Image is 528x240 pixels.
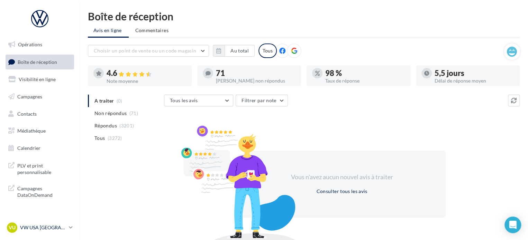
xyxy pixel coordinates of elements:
[170,97,198,103] span: Tous les avis
[9,224,16,231] span: VU
[108,135,122,141] span: (3272)
[17,128,46,134] span: Médiathèque
[20,224,66,231] p: VW USA [GEOGRAPHIC_DATA]
[6,221,74,234] a: VU VW USA [GEOGRAPHIC_DATA]
[4,181,75,201] a: Campagnes DataOnDemand
[107,79,186,84] div: Note moyenne
[94,48,196,54] span: Choisir un point de vente ou un code magasin
[88,45,209,57] button: Choisir un point de vente ou un code magasin
[18,59,57,65] span: Boîte de réception
[313,187,370,195] button: Consulter tous les avis
[216,69,295,77] div: 71
[18,41,42,47] span: Opérations
[4,124,75,138] a: Médiathèque
[17,161,71,176] span: PLV et print personnalisable
[129,111,138,116] span: (71)
[435,78,514,83] div: Délai de réponse moyen
[94,135,105,142] span: Tous
[216,78,295,83] div: [PERSON_NAME] non répondus
[119,123,134,128] span: (3201)
[94,122,117,129] span: Répondus
[282,173,401,182] div: Vous n'avez aucun nouvel avis à traiter
[107,69,186,77] div: 4.6
[4,107,75,121] a: Contacts
[225,45,255,57] button: Au total
[325,69,405,77] div: 98 %
[435,69,514,77] div: 5,5 jours
[4,72,75,87] a: Visibilité en ligne
[94,110,127,117] span: Non répondus
[17,184,71,199] span: Campagnes DataOnDemand
[4,89,75,104] a: Campagnes
[4,55,75,69] a: Boîte de réception
[4,37,75,52] a: Opérations
[19,76,56,82] span: Visibilité en ligne
[164,95,233,106] button: Tous les avis
[4,158,75,179] a: PLV et print personnalisable
[325,78,405,83] div: Taux de réponse
[236,95,288,106] button: Filtrer par note
[213,45,255,57] button: Au total
[258,44,277,58] div: Tous
[17,94,42,99] span: Campagnes
[88,11,520,21] div: Boîte de réception
[135,27,169,34] span: Commentaires
[4,141,75,155] a: Calendrier
[504,217,521,233] div: Open Intercom Messenger
[17,145,40,151] span: Calendrier
[17,111,37,116] span: Contacts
